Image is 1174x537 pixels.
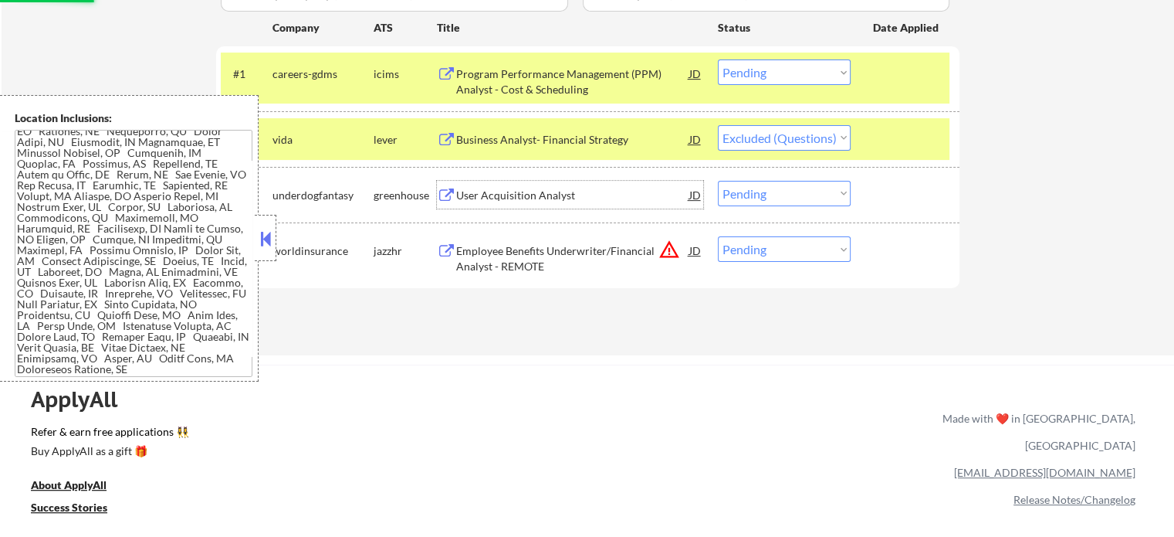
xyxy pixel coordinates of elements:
div: jazzhr [374,243,437,259]
div: lever [374,132,437,148]
a: Refer & earn free applications 👯‍♀️ [31,427,620,443]
a: Buy ApplyAll as a gift 🎁 [31,443,185,462]
div: icims [374,66,437,82]
div: Business Analyst- Financial Strategy [456,132,689,148]
div: User Acquisition Analyst [456,188,689,203]
div: Date Applied [873,20,941,36]
div: JD [688,59,703,87]
button: warning_amber [658,239,680,260]
a: About ApplyAll [31,477,128,496]
div: Title [437,20,703,36]
div: underdogfantasy [272,188,374,203]
div: vida [272,132,374,148]
div: worldinsurance [272,243,374,259]
div: Employee Benefits Underwriter/Financial Analyst - REMOTE [456,243,689,274]
div: JD [688,181,703,209]
a: Success Stories [31,499,128,518]
div: JD [688,236,703,264]
div: JD [688,125,703,153]
div: Status [718,13,851,41]
a: [EMAIL_ADDRESS][DOMAIN_NAME] [954,466,1135,479]
a: Release Notes/Changelog [1013,493,1135,506]
div: Buy ApplyAll as a gift 🎁 [31,446,185,457]
div: Made with ❤️ in [GEOGRAPHIC_DATA], [GEOGRAPHIC_DATA] [936,405,1135,459]
div: Company [272,20,374,36]
u: About ApplyAll [31,478,107,491]
div: #1 [233,66,260,82]
div: Location Inclusions: [15,110,252,126]
div: ApplyAll [31,386,135,413]
div: greenhouse [374,188,437,203]
div: Program Performance Management (PPM) Analyst - Cost & Scheduling [456,66,689,97]
div: ATS [374,20,437,36]
u: Success Stories [31,501,107,514]
div: careers-gdms [272,66,374,82]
